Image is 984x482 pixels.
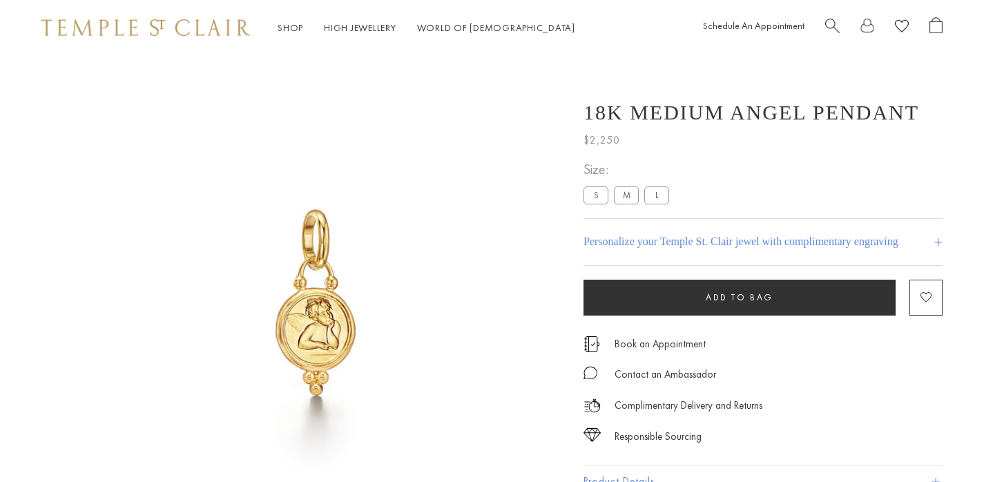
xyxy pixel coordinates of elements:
p: Complimentary Delivery and Returns [615,397,762,414]
button: Add to bag [583,280,896,316]
a: View Wishlist [895,17,909,39]
h4: Personalize your Temple St. Clair jewel with complimentary engraving [583,233,898,250]
a: ShopShop [278,21,303,34]
h1: 18K Medium Angel Pendant [583,101,919,124]
a: Search [825,17,840,39]
img: MessageIcon-01_2.svg [583,366,597,380]
a: Book an Appointment [615,336,706,351]
span: Add to bag [706,291,773,303]
h4: + [934,229,943,255]
img: icon_sourcing.svg [583,428,601,442]
label: S [583,186,608,204]
label: M [614,186,639,204]
a: High JewelleryHigh Jewellery [324,21,396,34]
a: Schedule An Appointment [703,19,804,32]
div: Responsible Sourcing [615,428,702,445]
a: World of [DEMOGRAPHIC_DATA]World of [DEMOGRAPHIC_DATA] [417,21,575,34]
nav: Main navigation [278,19,575,37]
img: icon_delivery.svg [583,397,601,414]
span: $2,250 [583,131,620,149]
img: icon_appointment.svg [583,336,600,352]
span: Size: [583,158,675,181]
label: L [644,186,669,204]
div: Contact an Ambassador [615,366,716,383]
img: Temple St. Clair [41,19,250,36]
a: Open Shopping Bag [929,17,943,39]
